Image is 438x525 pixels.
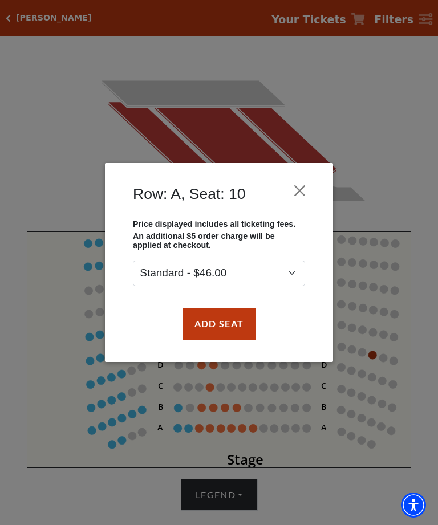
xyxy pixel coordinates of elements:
button: Close [289,180,311,201]
p: An additional $5 order charge will be applied at checkout. [133,231,305,250]
div: Accessibility Menu [401,493,426,518]
h4: Row: A, Seat: 10 [133,185,246,204]
p: Price displayed includes all ticketing fees. [133,219,305,229]
button: Add Seat [182,308,255,340]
